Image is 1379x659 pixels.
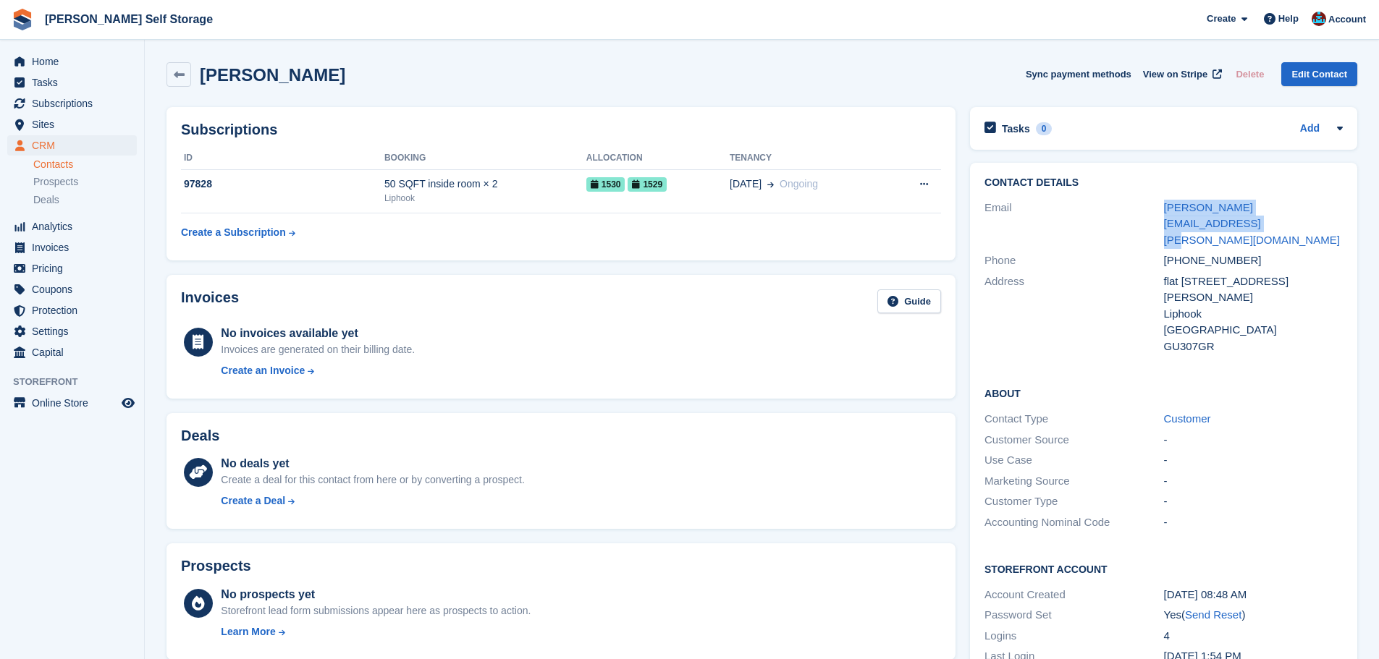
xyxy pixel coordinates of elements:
a: menu [7,393,137,413]
h2: [PERSON_NAME] [200,65,345,85]
div: 4 [1164,628,1343,645]
a: menu [7,342,137,362]
span: View on Stripe [1143,67,1207,82]
span: Analytics [32,216,119,237]
a: Contacts [33,158,137,171]
a: menu [7,135,137,156]
span: 1529 [628,177,667,192]
span: [DATE] [730,177,762,192]
div: Customer Type [984,493,1163,510]
div: 97828 [181,177,384,192]
span: Home [32,51,119,72]
img: Dev Yildirim [1312,12,1326,26]
a: Guide [877,289,941,313]
a: menu [7,114,137,135]
h2: Subscriptions [181,122,941,138]
span: Protection [32,300,119,320]
span: 1530 [586,177,625,192]
a: menu [7,93,137,114]
div: - [1164,432,1343,448]
span: Subscriptions [32,93,119,114]
div: Create a Subscription [181,225,286,240]
div: Create a Deal [221,493,285,509]
div: flat [STREET_ADDRESS][PERSON_NAME] [1164,273,1343,306]
div: Contact Type [984,411,1163,428]
div: Learn More [221,624,275,639]
th: Allocation [586,147,730,170]
h2: About [984,386,1343,400]
a: menu [7,258,137,279]
h2: Tasks [1002,122,1030,135]
h2: Contact Details [984,177,1343,189]
span: Coupons [32,279,119,299]
div: Storefront lead form submissions appear here as prospects to action. [221,603,531,618]
div: Use Case [984,452,1163,469]
span: Capital [32,342,119,362]
div: - [1164,514,1343,531]
h2: Deals [181,428,219,444]
a: Learn More [221,624,531,639]
a: menu [7,51,137,72]
a: menu [7,216,137,237]
div: Logins [984,628,1163,645]
div: No deals yet [221,455,524,472]
a: Edit Contact [1281,62,1357,86]
div: - [1164,452,1343,469]
h2: Invoices [181,289,239,313]
span: Pricing [32,258,119,279]
span: Account [1328,12,1366,27]
span: Tasks [32,72,119,93]
span: ( ) [1181,608,1245,621]
div: Password Set [984,607,1163,624]
span: CRM [32,135,119,156]
h2: Prospects [181,558,251,574]
a: Customer [1164,412,1211,425]
a: menu [7,321,137,341]
div: - [1164,473,1343,490]
div: Liphook [384,192,586,205]
span: Storefront [13,375,144,389]
div: 50 SQFT inside room × 2 [384,177,586,192]
div: No prospects yet [221,586,531,603]
div: - [1164,493,1343,510]
a: menu [7,237,137,258]
a: [PERSON_NAME][EMAIL_ADDRESS][PERSON_NAME][DOMAIN_NAME] [1164,201,1340,246]
img: stora-icon-8386f47178a22dfd0bd8f6a31ec36ba5ce8667c1dd55bd0f319d3a0aa187defe.svg [12,9,33,30]
div: [GEOGRAPHIC_DATA] [1164,322,1343,339]
span: Deals [33,193,59,207]
span: Prospects [33,175,78,189]
a: Add [1300,121,1320,137]
a: Create an Invoice [221,363,415,378]
a: Preview store [119,394,137,412]
div: Marketing Source [984,473,1163,490]
div: Yes [1164,607,1343,624]
span: Create [1207,12,1236,26]
div: Accounting Nominal Code [984,514,1163,531]
a: Create a Deal [221,493,524,509]
a: View on Stripe [1137,62,1225,86]
a: Deals [33,192,137,208]
div: Create a deal for this contact from here or by converting a prospect. [221,472,524,488]
span: Sites [32,114,119,135]
h2: Storefront Account [984,561,1343,576]
span: Settings [32,321,119,341]
div: 0 [1036,122,1053,135]
div: Liphook [1164,306,1343,323]
div: Customer Source [984,432,1163,448]
a: Create a Subscription [181,219,295,246]
div: No invoices available yet [221,325,415,342]
div: Phone [984,252,1163,269]
th: Booking [384,147,586,170]
div: Email [984,200,1163,249]
div: Invoices are generated on their billing date. [221,342,415,357]
div: [DATE] 08:48 AM [1164,587,1343,603]
span: Ongoing [780,178,818,190]
div: GU307GR [1164,339,1343,355]
a: menu [7,300,137,320]
th: Tenancy [730,147,887,170]
span: Online Store [32,393,119,413]
div: Create an Invoice [221,363,305,378]
a: menu [7,279,137,299]
button: Sync payment methods [1026,62,1131,86]
div: Account Created [984,587,1163,603]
